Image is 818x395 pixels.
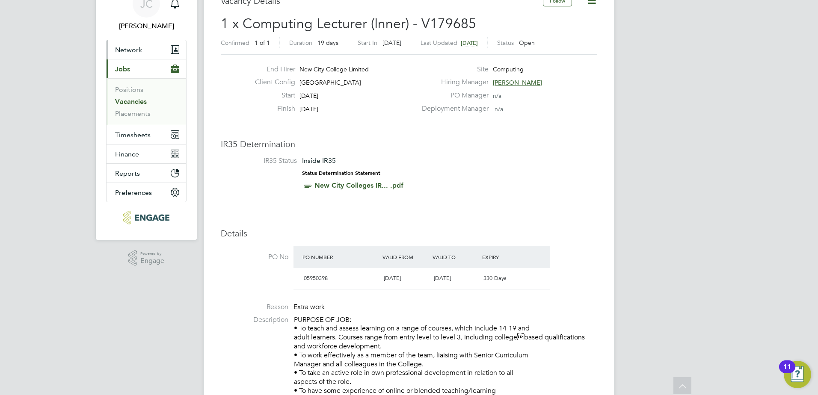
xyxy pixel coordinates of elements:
span: Finance [115,150,139,158]
label: Site [417,65,489,74]
span: Extra work [293,303,325,311]
a: Go to home page [106,211,187,224]
span: Inside IR35 [302,156,336,165]
h3: Details [221,228,597,239]
img: educationmattersgroup-logo-retina.png [123,211,169,224]
span: New City College Limited [299,65,369,73]
label: Finish [248,104,295,113]
a: Placements [115,109,151,118]
span: Powered by [140,250,164,257]
button: Timesheets [107,125,186,144]
span: Timesheets [115,131,151,139]
button: Network [107,40,186,59]
span: 1 x Computing Lecturer (Inner) - V179685 [221,15,476,32]
span: Preferences [115,189,152,197]
label: Deployment Manager [417,104,489,113]
span: [DATE] [299,105,318,113]
span: [PERSON_NAME] [493,79,542,86]
button: Open Resource Center, 11 new notifications [784,361,811,388]
a: Vacancies [115,97,147,106]
label: Status [497,39,514,47]
button: Jobs [107,59,186,78]
span: n/a [493,92,501,100]
a: Powered byEngage [128,250,165,266]
div: Expiry [480,249,530,265]
button: Finance [107,144,186,163]
div: Valid From [380,249,430,265]
div: Valid To [430,249,480,265]
span: [DATE] [461,39,478,47]
h3: IR35 Determination [221,139,597,150]
label: Start In [358,39,377,47]
label: Client Config [248,78,295,87]
span: [DATE] [382,39,401,47]
span: Reports [115,169,140,177]
span: Jobs [115,65,130,73]
span: [DATE] [384,274,401,282]
a: New City Colleges IR... .pdf [314,181,403,189]
button: Preferences [107,183,186,202]
label: Description [221,315,288,324]
button: Reports [107,164,186,183]
span: Engage [140,257,164,265]
span: [DATE] [299,92,318,100]
span: Network [115,46,142,54]
label: End Hirer [248,65,295,74]
span: 1 of 1 [255,39,270,47]
label: IR35 Status [229,156,297,165]
label: PO Manager [417,91,489,100]
label: Reason [221,303,288,312]
span: 19 days [317,39,338,47]
strong: Status Determination Statement [302,170,380,176]
span: James Carey [106,21,187,31]
span: Computing [493,65,524,73]
div: Jobs [107,78,186,125]
span: 330 Days [483,274,507,282]
span: Open [519,39,535,47]
a: Positions [115,85,143,94]
label: PO No [221,253,288,262]
span: [DATE] [434,274,451,282]
div: 11 [783,367,791,378]
div: PO Number [300,249,380,265]
span: [GEOGRAPHIC_DATA] [299,79,361,86]
span: n/a [495,105,503,113]
label: Hiring Manager [417,78,489,87]
label: Confirmed [221,39,249,47]
label: Duration [289,39,312,47]
label: Start [248,91,295,100]
span: 05950398 [304,274,328,282]
label: Last Updated [421,39,457,47]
